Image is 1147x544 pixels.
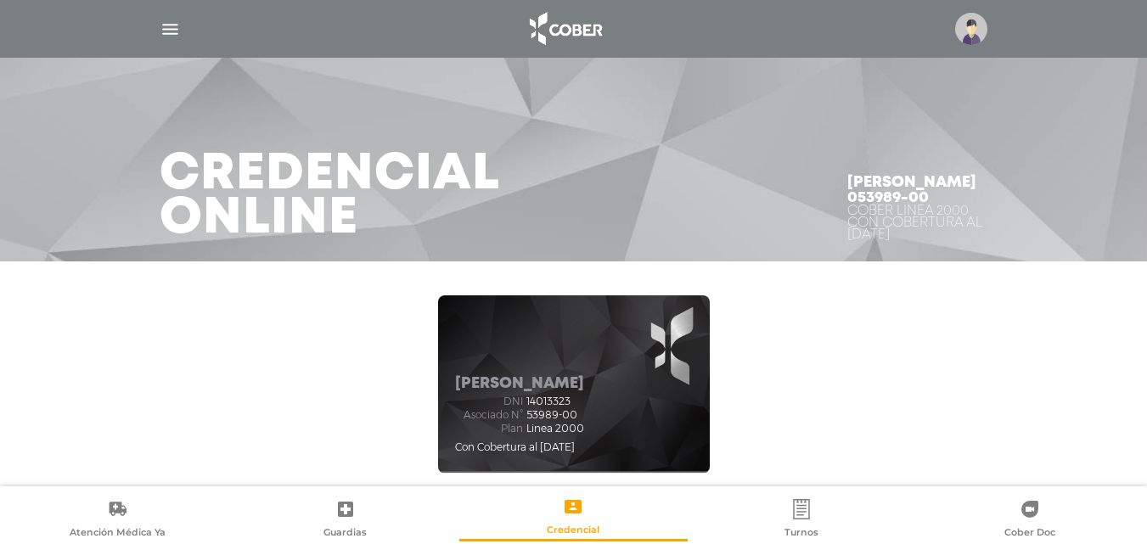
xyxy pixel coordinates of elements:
[547,524,599,539] span: Credencial
[160,153,500,241] h3: Credencial Online
[455,395,523,407] span: dni
[459,496,688,539] a: Credencial
[688,498,916,541] a: Turnos
[455,375,584,394] h5: [PERSON_NAME]
[455,409,523,421] span: Asociado N°
[915,498,1144,541] a: Cober Doc
[455,440,575,453] span: Con Cobertura al [DATE]
[70,526,166,541] span: Atención Médica Ya
[520,8,610,49] img: logo_cober_home-white.png
[526,395,571,407] span: 14013323
[847,175,988,205] h4: [PERSON_NAME] 053989-00
[1004,526,1055,541] span: Cober Doc
[955,13,987,45] img: profile-placeholder.svg
[847,205,988,241] div: Cober Linea 2000 Con Cobertura al [DATE]
[232,498,460,541] a: Guardias
[526,409,577,421] span: 53989-00
[784,526,818,541] span: Turnos
[526,423,584,435] span: Linea 2000
[160,19,181,40] img: Cober_menu-lines-white.svg
[3,498,232,541] a: Atención Médica Ya
[455,423,523,435] span: Plan
[323,526,367,541] span: Guardias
